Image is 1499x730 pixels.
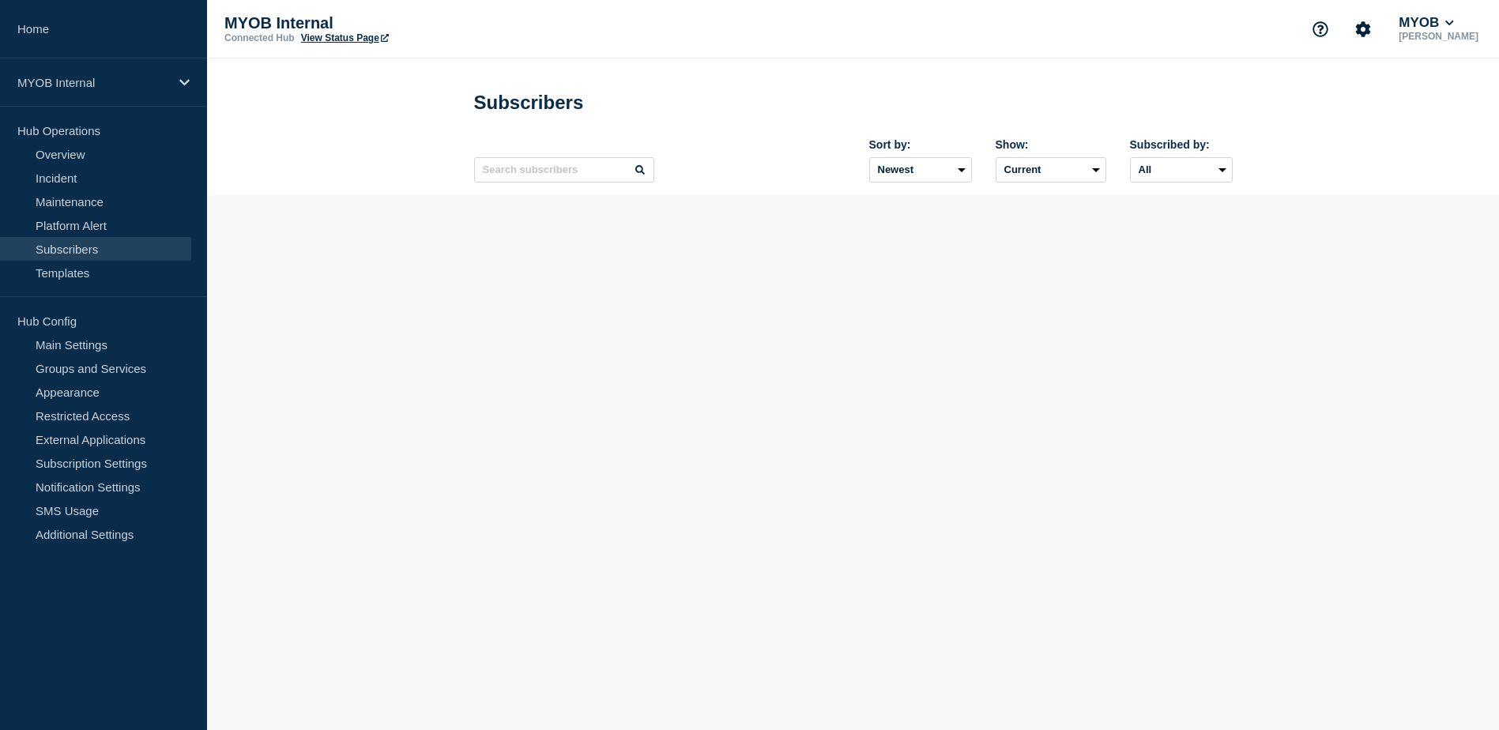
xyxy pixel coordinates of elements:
[301,32,389,43] a: View Status Page
[1304,13,1337,46] button: Support
[224,14,540,32] p: MYOB Internal
[996,138,1106,151] div: Show:
[1395,31,1482,42] p: [PERSON_NAME]
[1395,15,1457,31] button: MYOB
[869,138,972,151] div: Sort by:
[224,32,295,43] p: Connected Hub
[1346,13,1380,46] button: Account settings
[1130,138,1233,151] div: Subscribed by:
[474,92,584,114] h1: Subscribers
[474,157,654,182] input: Search subscribers
[996,157,1106,182] select: Deleted
[869,157,972,182] select: Sort by
[17,76,169,89] p: MYOB Internal
[1130,157,1233,182] select: Subscribed by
